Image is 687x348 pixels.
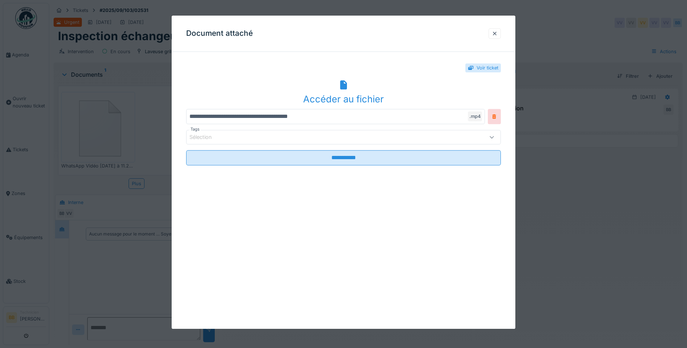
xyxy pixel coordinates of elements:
[189,126,201,132] label: Tags
[186,92,501,106] div: Accéder au fichier
[468,111,482,121] div: .mp4
[189,133,222,141] div: Sélection
[186,29,253,38] h3: Document attaché
[477,64,498,71] div: Voir ticket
